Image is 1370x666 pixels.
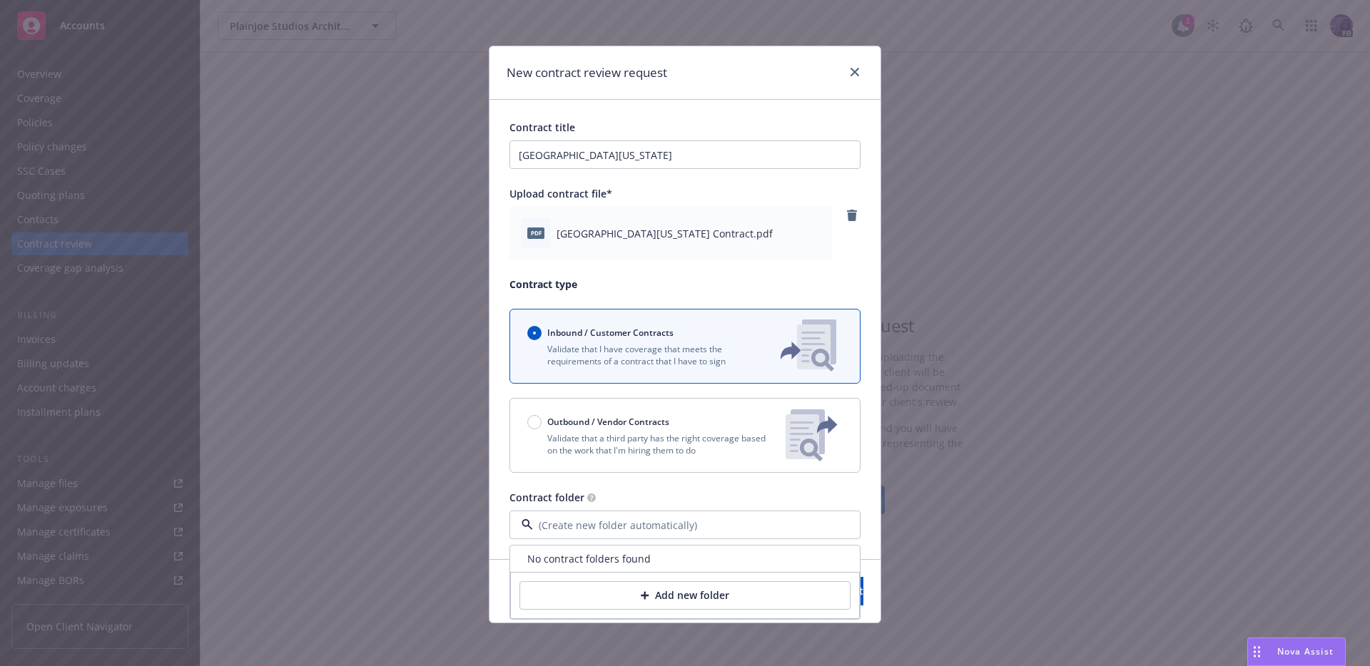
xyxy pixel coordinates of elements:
[1277,645,1334,657] span: Nova Assist
[846,63,863,81] a: close
[510,545,860,572] div: No contract folders found
[509,277,861,292] p: Contract type
[843,207,861,224] a: remove
[509,398,861,473] button: Outbound / Vendor ContractsValidate that a third party has the right coverage based on the work t...
[519,581,851,610] button: Add new folder
[533,518,831,533] input: (Create new folder automatically)
[527,432,774,456] p: Validate that a third party has the right coverage based on the work that I'm hiring them to do
[509,187,612,200] span: Upload contract file*
[527,227,544,238] span: pdf
[507,63,667,82] h1: New contract review request
[557,226,773,241] span: [GEOGRAPHIC_DATA][US_STATE] Contract.pdf
[547,416,669,428] span: Outbound / Vendor Contracts
[527,343,757,367] p: Validate that I have coverage that meets the requirements of a contract that I have to sign
[509,121,575,134] span: Contract title
[1247,637,1346,666] button: Nova Assist
[509,140,861,169] input: Enter a title for this contract
[1248,638,1266,665] div: Drag to move
[509,309,861,384] button: Inbound / Customer ContractsValidate that I have coverage that meets the requirements of a contra...
[547,327,674,339] span: Inbound / Customer Contracts
[509,491,584,504] span: Contract folder
[527,326,542,340] input: Inbound / Customer Contracts
[527,415,542,429] input: Outbound / Vendor Contracts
